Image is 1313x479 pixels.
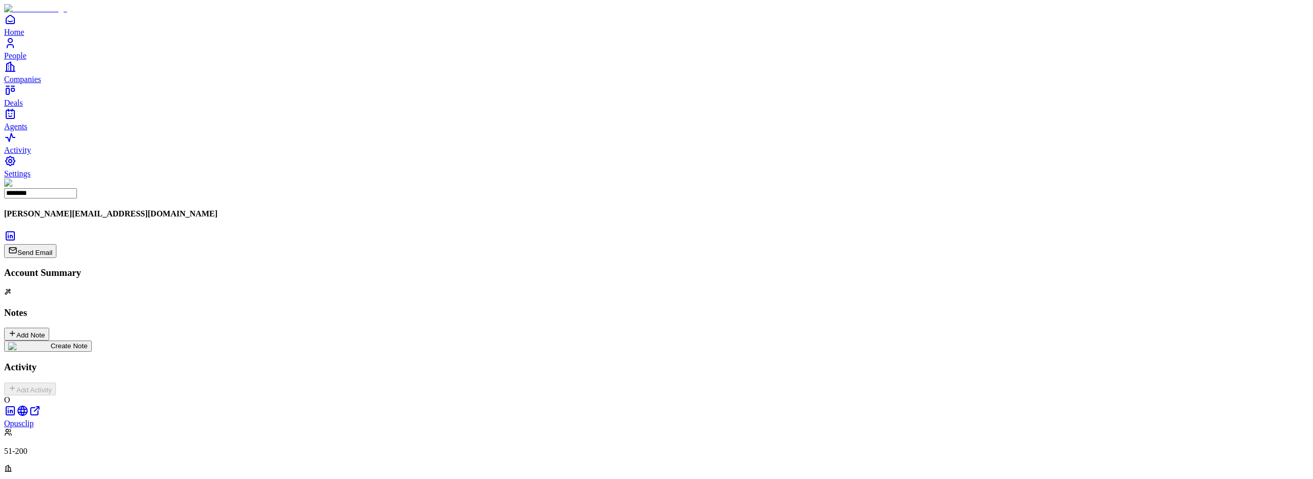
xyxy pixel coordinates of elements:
span: Companies [4,75,41,84]
a: Settings [4,155,1309,178]
img: create note [8,342,51,350]
button: Add Note [4,328,49,341]
img: Alex Ren [4,178,44,188]
span: Activity [4,146,31,154]
button: Add Activity [4,383,56,395]
span: Deals [4,98,23,107]
h3: Notes [4,307,1309,318]
a: Activity [4,131,1309,154]
h3: Activity [4,362,1309,373]
a: People [4,37,1309,60]
button: Send Email [4,244,56,258]
a: Companies [4,61,1309,84]
a: Agents [4,108,1309,131]
div: O [4,395,1309,405]
span: Agents [4,122,27,131]
span: Create Note [51,342,88,350]
a: Deals [4,84,1309,107]
span: Settings [4,169,31,178]
button: create noteCreate Note [4,341,92,352]
a: Opusclip [4,419,34,428]
h4: [PERSON_NAME][EMAIL_ADDRESS][DOMAIN_NAME] [4,209,1309,218]
span: People [4,51,27,60]
p: 51-200 [4,447,1309,456]
div: Add Note [8,329,45,339]
h3: Account Summary [4,267,1309,278]
img: Item Brain Logo [4,4,67,13]
span: Home [4,28,24,36]
a: Home [4,13,1309,36]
